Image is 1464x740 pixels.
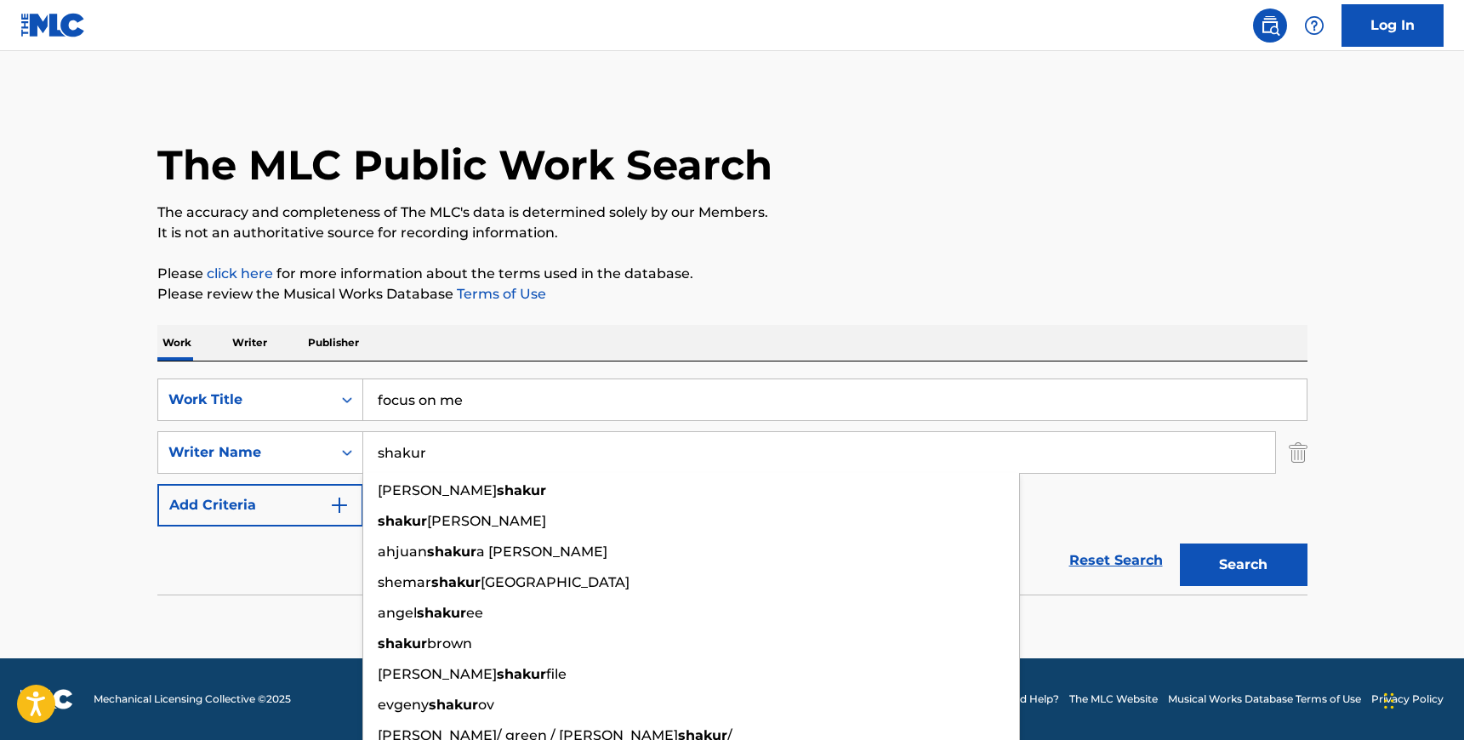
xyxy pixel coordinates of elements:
[227,325,272,361] p: Writer
[157,325,197,361] p: Work
[1379,658,1464,740] iframe: Chat Widget
[417,605,466,621] strong: shakur
[427,635,472,652] span: brown
[207,265,273,282] a: click here
[427,544,476,560] strong: shakur
[20,689,73,709] img: logo
[157,379,1307,595] form: Search Form
[1342,4,1444,47] a: Log In
[20,13,86,37] img: MLC Logo
[378,635,427,652] strong: shakur
[429,697,478,713] strong: shakur
[157,484,363,527] button: Add Criteria
[378,666,497,682] span: [PERSON_NAME]
[476,544,607,560] span: a [PERSON_NAME]
[1304,15,1324,36] img: help
[378,605,417,621] span: angel
[1289,431,1307,474] img: Delete Criterion
[481,574,629,590] span: [GEOGRAPHIC_DATA]
[431,574,481,590] strong: shakur
[466,605,483,621] span: ee
[427,513,546,529] span: [PERSON_NAME]
[157,202,1307,223] p: The accuracy and completeness of The MLC's data is determined solely by our Members.
[378,697,429,713] span: evgeny
[303,325,364,361] p: Publisher
[168,390,322,410] div: Work Title
[157,284,1307,305] p: Please review the Musical Works Database
[1168,692,1361,707] a: Musical Works Database Terms of Use
[157,264,1307,284] p: Please for more information about the terms used in the database.
[157,139,772,191] h1: The MLC Public Work Search
[168,442,322,463] div: Writer Name
[1253,9,1287,43] a: Public Search
[94,692,291,707] span: Mechanical Licensing Collective © 2025
[1000,692,1059,707] a: Need Help?
[478,697,494,713] span: ov
[497,666,546,682] strong: shakur
[329,495,350,515] img: 9d2ae6d4665cec9f34b9.svg
[453,286,546,302] a: Terms of Use
[378,544,427,560] span: ahjuan
[1297,9,1331,43] div: Help
[546,666,567,682] span: file
[497,482,546,498] strong: shakur
[1180,544,1307,586] button: Search
[157,223,1307,243] p: It is not an authoritative source for recording information.
[378,574,431,590] span: shemar
[1260,15,1280,36] img: search
[378,482,497,498] span: [PERSON_NAME]
[1384,675,1394,726] div: Drag
[1069,692,1158,707] a: The MLC Website
[378,513,427,529] strong: shakur
[1371,692,1444,707] a: Privacy Policy
[1061,542,1171,579] a: Reset Search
